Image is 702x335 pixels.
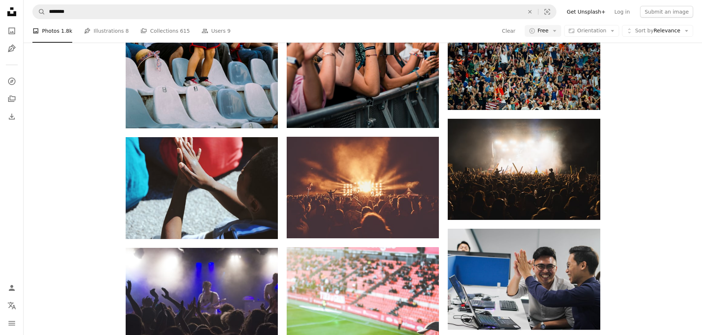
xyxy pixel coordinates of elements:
[4,298,19,313] button: Language
[635,28,653,33] span: Sort by
[32,4,556,19] form: Find visuals sitewide
[4,74,19,89] a: Explore
[4,92,19,106] a: Collections
[448,8,600,110] img: people lot
[84,19,129,43] a: Illustrations 8
[227,27,231,35] span: 9
[4,41,19,56] a: Illustrations
[562,6,610,18] a: Get Unsplash+
[622,25,693,37] button: Sort byRelevance
[525,25,562,37] button: Free
[538,27,549,35] span: Free
[202,19,231,43] a: Users 9
[4,4,19,21] a: Home — Unsplash
[287,184,439,191] a: stage light front of audience
[287,137,439,238] img: stage light front of audience
[640,6,693,18] button: Submit an image
[635,27,680,35] span: Relevance
[4,316,19,331] button: Menu
[448,56,600,62] a: people lot
[448,229,600,330] img: two men sitting at a table with a laptop
[126,137,278,239] img: man clapping his hand during daytime
[502,25,516,37] button: Clear
[126,185,278,191] a: man clapping his hand during daytime
[448,119,600,220] img: group of people enjoying concerts
[4,24,19,38] a: Photos
[564,25,619,37] button: Orientation
[610,6,634,18] a: Log in
[180,27,190,35] span: 615
[522,5,538,19] button: Clear
[140,19,190,43] a: Collections 615
[126,295,278,302] a: man playing guitar
[33,5,45,19] button: Search Unsplash
[577,28,606,33] span: Orientation
[4,281,19,295] a: Log in / Sign up
[448,276,600,282] a: two men sitting at a table with a laptop
[538,5,556,19] button: Visual search
[448,166,600,172] a: group of people enjoying concerts
[4,109,19,124] a: Download History
[126,27,129,35] span: 8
